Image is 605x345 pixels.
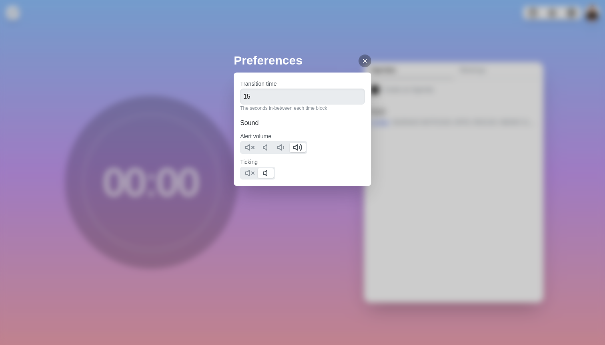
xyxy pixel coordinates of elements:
[234,51,371,69] h2: Preferences
[240,105,365,112] p: The seconds in-between each time block
[240,159,258,165] label: Ticking
[240,133,271,139] label: Alert volume
[240,118,365,128] h2: Sound
[240,81,276,87] label: Transition time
